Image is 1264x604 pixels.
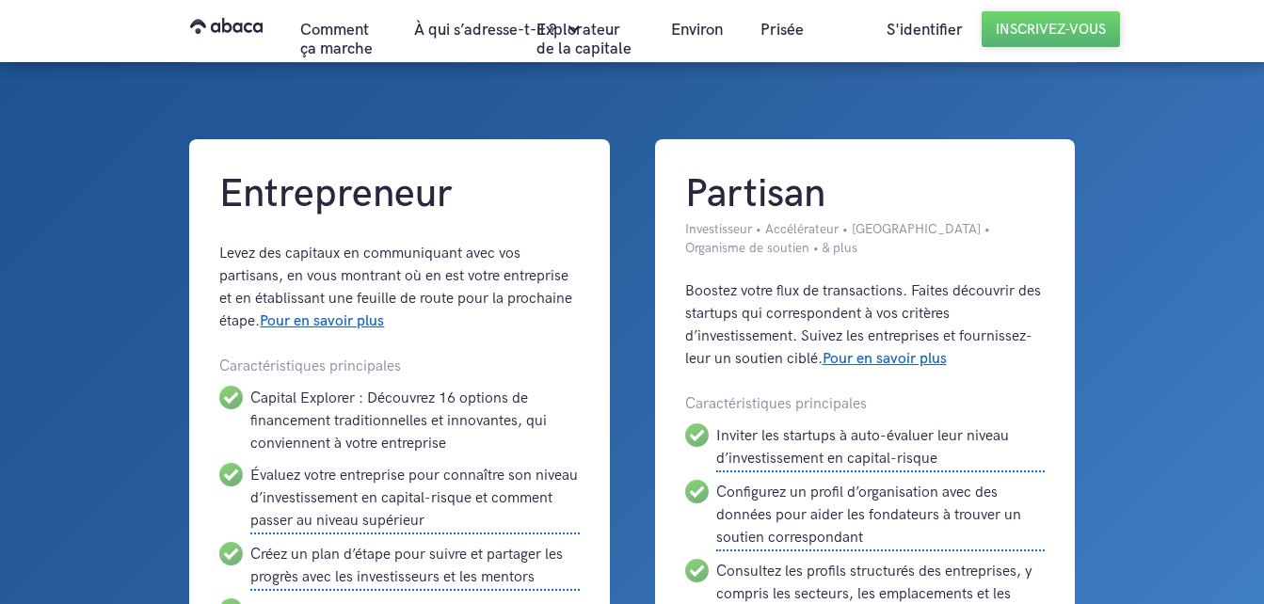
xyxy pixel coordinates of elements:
[250,386,579,455] div: Capital Explorer : Découvrez 16 options de financement traditionnelles et innovantes, qui convien...
[685,393,1045,416] div: Caractéristiques principales
[685,280,1045,371] div: Boostez votre flux de transactions. Faites découvrir des startups qui correspondent à vos critère...
[982,11,1120,47] a: Inscrivez-vous
[716,480,1045,551] div: Configurez un profil d’organisation avec des données pour aider les fondateurs à trouver un souti...
[685,169,1045,220] h1: Partisan
[250,463,579,534] div: Évaluez votre entreprise pour connaître son niveau d’investissement en capital-risque et comment ...
[685,220,1045,258] div: Investisseur • Accélérateur • [GEOGRAPHIC_DATA] • Organisme de soutien • & plus
[250,542,579,591] div: Créez un plan d’étape pour suivre et partager les progrès avec les investisseurs et les mentors
[219,169,579,220] h1: Entrepreneur
[716,423,1045,472] div: Inviter les startups à auto-évaluer leur niveau d’investissement en capital-risque
[219,243,579,333] div: Levez des capitaux en communiquant avec vos partisans, en vous montrant où en est votre entrepris...
[219,356,579,378] div: Caractéristiques principales
[823,350,947,368] a: Pour en savoir plus
[260,312,384,330] a: Pour en savoir plus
